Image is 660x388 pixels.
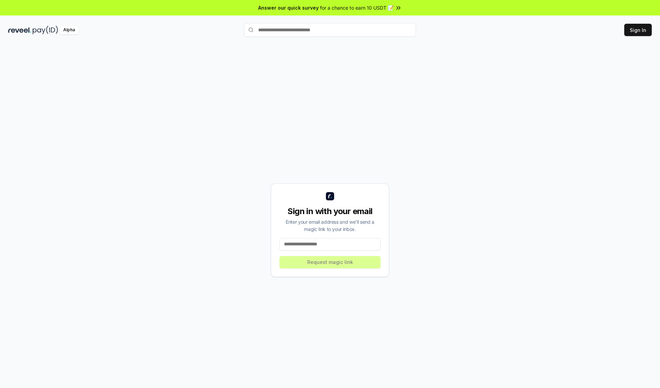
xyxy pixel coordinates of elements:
span: for a chance to earn 10 USDT 📝 [320,4,394,11]
span: Answer our quick survey [258,4,319,11]
div: Alpha [59,26,79,34]
img: logo_small [326,192,334,200]
button: Sign In [624,24,652,36]
img: pay_id [33,26,58,34]
div: Sign in with your email [279,206,381,217]
img: reveel_dark [8,26,31,34]
div: Enter your email address and we’ll send a magic link to your inbox. [279,218,381,233]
